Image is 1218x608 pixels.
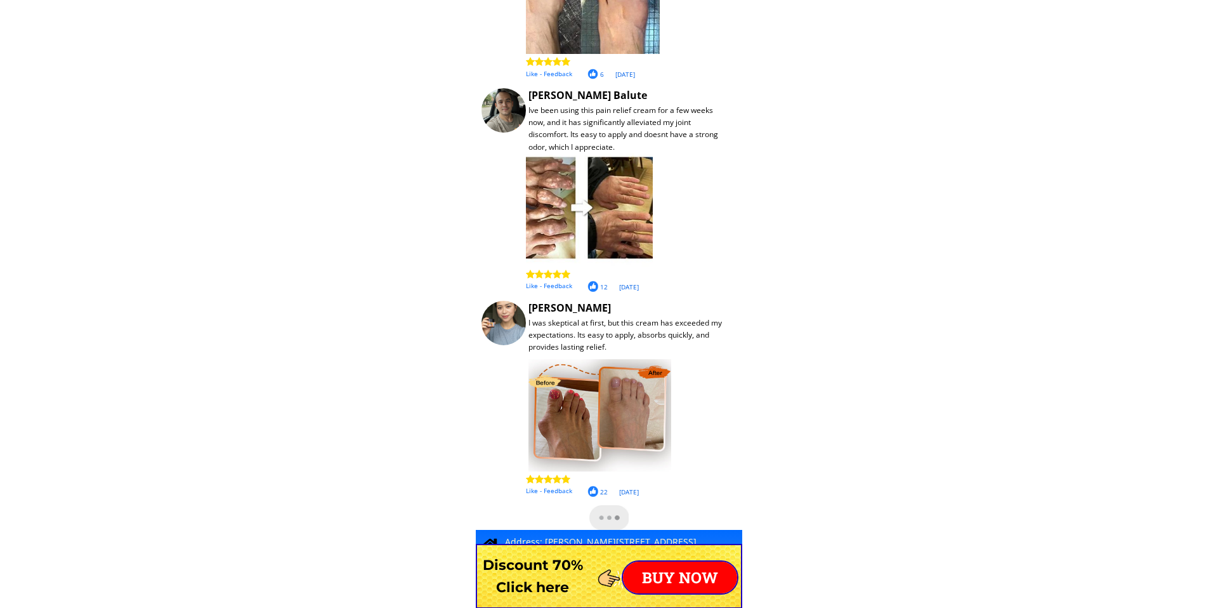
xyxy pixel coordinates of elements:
div: Like - Feedback [526,69,823,79]
h3: Discount 70% Click here [476,554,589,598]
div: Ive been using this pain relief cream for a few weeks now, and it has significantly alleviated my... [528,104,730,153]
div: [PERSON_NAME] Balute [528,88,826,120]
div: 6 [DATE] [600,69,898,79]
div: Like - Feedback [526,486,823,496]
div: [PERSON_NAME] [528,300,826,317]
p: BUY NOW [623,562,737,593]
div: Like - Feedback [526,281,823,291]
p: Address: [PERSON_NAME][STREET_ADDRESS] [505,536,735,548]
div: I was skeptical at first, but this cream has exceeded my expectations. Its easy to apply, absorbs... [528,317,730,354]
div: 12 [DATE] [600,282,898,292]
div: 22 [DATE] [600,487,898,497]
